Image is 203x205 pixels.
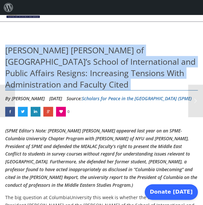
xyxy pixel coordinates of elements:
li: By [PERSON_NAME] [5,94,45,103]
a: Dean Lisa Anderson of Columbia University’s School of International and Public Affairs Resigns: I... [18,107,28,116]
a: Scholars for Peace in the [GEOGRAPHIC_DATA] (SPME) [82,95,192,102]
a: Dean Lisa Anderson of Columbia University’s School of International and Public Affairs Resigns: I... [31,107,40,116]
em: (SPME Editor’s Note: [PERSON_NAME] [PERSON_NAME] appeared last year on an SPME-Columbia Universit... [5,128,197,188]
span: [PERSON_NAME] [PERSON_NAME] of [GEOGRAPHIC_DATA]’s School of International and Public Affairs Res... [5,45,196,90]
li: [DATE] [49,94,62,103]
span: 0 [67,107,69,116]
a: Dean Lisa Anderson of Columbia University’s School of International and Public Affairs Resigns: I... [43,107,53,116]
div: Source: [66,94,192,103]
